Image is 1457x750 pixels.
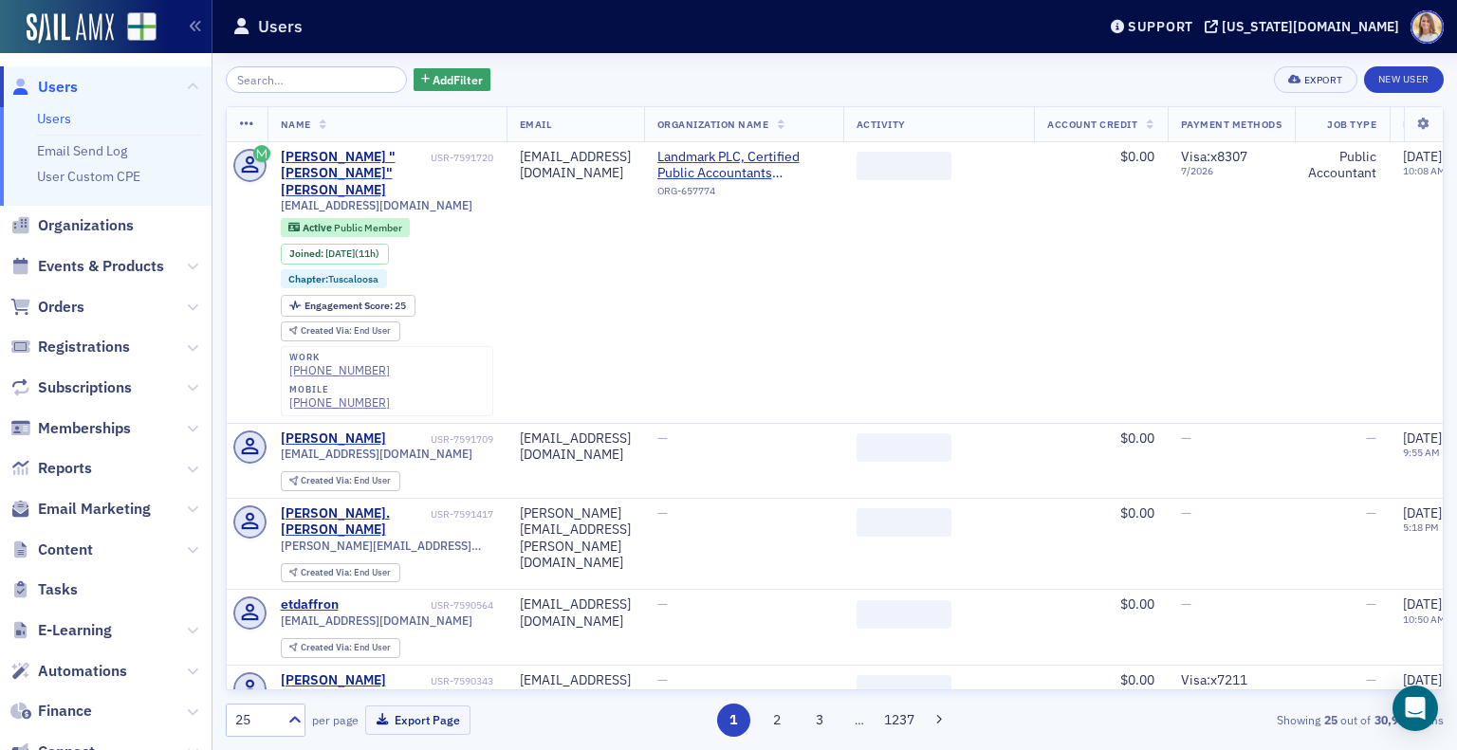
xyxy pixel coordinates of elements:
[1366,595,1376,613] span: —
[10,256,164,277] a: Events & Products
[1120,595,1154,613] span: $0.00
[10,540,93,560] a: Content
[1120,148,1154,165] span: $0.00
[1403,613,1446,626] time: 10:50 AM
[38,337,130,357] span: Registrations
[341,599,493,612] div: USR-7590564
[304,301,406,311] div: 25
[657,149,830,182] a: Landmark PLC, Certified Public Accountants ([GEOGRAPHIC_DATA], [GEOGRAPHIC_DATA])
[1403,671,1442,688] span: [DATE]
[1128,18,1193,35] div: Support
[657,149,830,182] span: Landmark PLC, Certified Public Accountants (Little Rock, AR)
[657,595,668,613] span: —
[1120,671,1154,688] span: $0.00
[1047,118,1137,131] span: Account Credit
[281,198,472,212] span: [EMAIL_ADDRESS][DOMAIN_NAME]
[657,430,668,447] span: —
[281,118,311,131] span: Name
[281,430,386,448] div: [PERSON_NAME]
[38,540,93,560] span: Content
[289,395,390,410] a: [PHONE_NUMBER]
[431,508,493,521] div: USR-7591417
[657,118,769,131] span: Organization Name
[281,613,472,628] span: [EMAIL_ADDRESS][DOMAIN_NAME]
[657,671,668,688] span: —
[10,499,151,520] a: Email Marketing
[1364,66,1444,93] a: New User
[857,600,951,629] span: ‌
[281,563,400,583] div: Created Via: End User
[288,221,401,233] a: Active Public Member
[1392,686,1438,731] div: Open Intercom Messenger
[414,68,491,92] button: AddFilter
[38,377,132,398] span: Subscriptions
[281,218,411,237] div: Active: Active: Public Member
[1371,711,1414,728] strong: 30,902
[1120,430,1154,447] span: $0.00
[1366,671,1376,688] span: —
[1181,165,1282,177] span: 7 / 2026
[281,688,472,703] span: [EMAIL_ADDRESS][DOMAIN_NAME]
[127,12,157,42] img: SailAMX
[389,675,493,687] div: USR-7590343
[235,710,277,730] div: 25
[10,377,132,398] a: Subscriptions
[38,77,78,98] span: Users
[520,672,631,705] div: [EMAIL_ADDRESS][DOMAIN_NAME]
[303,221,334,234] span: Active
[857,433,951,462] span: ‌
[1181,148,1247,165] span: Visa : x8307
[803,704,837,737] button: 3
[37,110,71,127] a: Users
[10,297,84,318] a: Orders
[1403,446,1440,459] time: 9:55 AM
[301,566,354,578] span: Created Via :
[334,221,402,234] span: Public Member
[10,458,92,479] a: Reports
[281,149,428,199] a: [PERSON_NAME] "[PERSON_NAME]" [PERSON_NAME]
[38,499,151,520] span: Email Marketing
[1304,75,1343,85] div: Export
[301,474,354,486] span: Created Via :
[1181,688,1282,701] span: 1 / 2026
[38,579,78,600] span: Tasks
[27,13,114,44] a: SailAMX
[281,321,400,341] div: Created Via: End User
[1403,164,1446,177] time: 10:08 AM
[1403,430,1442,447] span: [DATE]
[1320,711,1340,728] strong: 25
[281,638,400,658] div: Created Via: End User
[301,476,391,486] div: End User
[281,596,339,613] div: etdaffron
[857,118,906,131] span: Activity
[281,672,386,689] a: [PERSON_NAME]
[10,337,130,357] a: Registrations
[857,508,951,537] span: ‌
[883,704,916,737] button: 1237
[281,471,400,491] div: Created Via: End User
[365,705,470,735] button: Export Page
[10,77,78,98] a: Users
[38,215,134,236] span: Organizations
[433,71,483,88] span: Add Filter
[10,215,134,236] a: Organizations
[288,273,378,285] a: Chapter:Tuscaloosa
[312,711,359,728] label: per page
[301,324,354,337] span: Created Via :
[1222,18,1399,35] div: [US_STATE][DOMAIN_NAME]
[38,297,84,318] span: Orders
[289,363,390,377] div: [PHONE_NUMBER]
[520,596,631,630] div: [EMAIL_ADDRESS][DOMAIN_NAME]
[38,701,92,722] span: Finance
[258,15,303,38] h1: Users
[301,643,391,653] div: End User
[289,247,325,260] span: Joined :
[857,152,951,180] span: ‌
[1274,66,1356,93] button: Export
[38,458,92,479] span: Reports
[1308,149,1376,182] div: Public Accountant
[431,152,493,164] div: USR-7591720
[289,384,390,395] div: mobile
[10,620,112,641] a: E-Learning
